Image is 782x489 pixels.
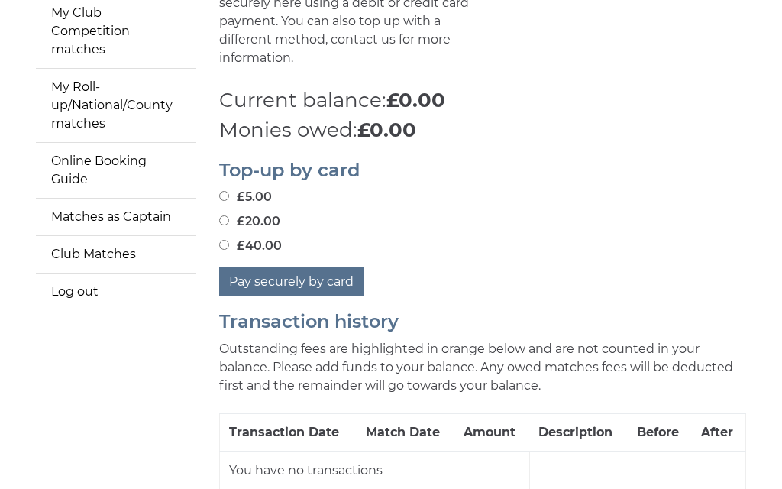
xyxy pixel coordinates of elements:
a: Club Matches [36,236,196,273]
input: £5.00 [219,191,229,201]
p: Monies owed: [219,115,746,145]
input: £40.00 [219,240,229,250]
th: Before [628,413,692,452]
th: Description [529,413,628,452]
a: Log out [36,274,196,310]
p: Current balance: [219,86,746,115]
label: £40.00 [219,237,282,255]
a: Matches as Captain [36,199,196,235]
h2: Transaction history [219,312,746,332]
h2: Top-up by card [219,160,746,180]
button: Pay securely by card [219,267,364,296]
th: Match Date [357,413,455,452]
a: Online Booking Guide [36,143,196,198]
th: After [692,413,746,452]
th: Amount [454,413,529,452]
label: £5.00 [219,188,272,206]
th: Transaction Date [220,413,357,452]
strong: £0.00 [357,118,416,142]
label: £20.00 [219,212,280,231]
p: Outstanding fees are highlighted in orange below and are not counted in your balance. Please add ... [219,340,746,395]
a: My Roll-up/National/County matches [36,69,196,142]
input: £20.00 [219,215,229,225]
strong: £0.00 [386,88,445,112]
